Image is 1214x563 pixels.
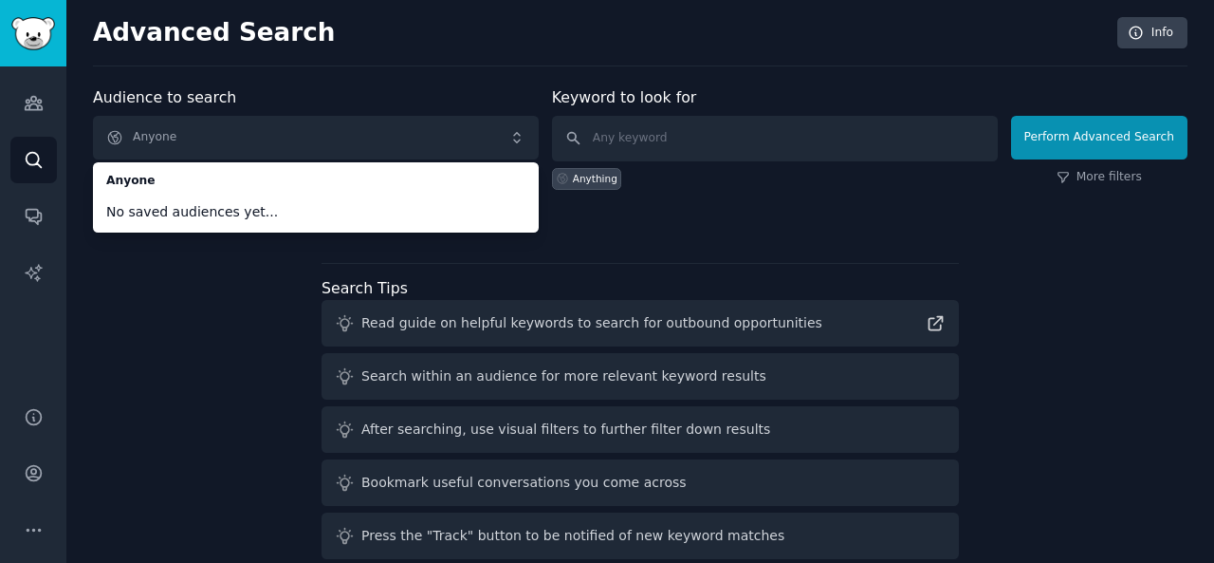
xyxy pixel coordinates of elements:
[361,366,766,386] div: Search within an audience for more relevant keyword results
[552,116,998,161] input: Any keyword
[11,17,55,50] img: GummySearch logo
[573,172,617,185] div: Anything
[361,473,687,493] div: Bookmark useful conversations you come across
[361,526,784,546] div: Press the "Track" button to be notified of new keyword matches
[361,420,770,440] div: After searching, use visual filters to further filter down results
[93,162,539,233] ul: Anyone
[106,202,525,222] span: No saved audiences yet...
[322,279,408,297] label: Search Tips
[1057,169,1142,186] a: More filters
[93,88,236,106] label: Audience to search
[1011,116,1187,160] button: Perform Advanced Search
[552,88,697,106] label: Keyword to look for
[93,18,1107,48] h2: Advanced Search
[361,313,822,333] div: Read guide on helpful keywords to search for outbound opportunities
[1117,17,1187,49] a: Info
[93,116,539,160] button: Anyone
[106,173,525,190] span: Anyone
